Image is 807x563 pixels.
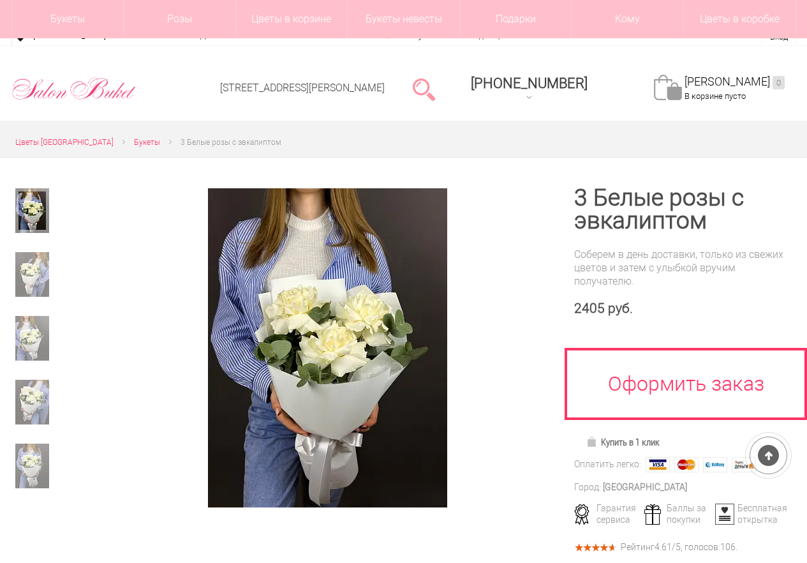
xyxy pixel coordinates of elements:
div: [GEOGRAPHIC_DATA] [603,481,687,494]
h1: 3 Белые розы с эвкалиптом [574,186,792,232]
img: MasterCard [674,457,699,472]
span: [PHONE_NUMBER] [471,75,588,91]
span: 4.61 [655,542,672,552]
img: Visa [646,457,670,472]
a: Увеличить [112,188,544,507]
div: Оплатить легко: [574,458,641,471]
a: Купить в 1 клик [581,433,665,451]
div: Гарантия сервиса [570,502,642,525]
span: В корзине пусто [685,91,746,101]
span: Цветы [GEOGRAPHIC_DATA] [15,138,114,147]
div: 2405 руб. [574,301,792,317]
a: [PERSON_NAME] [685,75,785,89]
a: [PHONE_NUMBER] [463,71,595,107]
span: Букеты [134,138,160,147]
a: [STREET_ADDRESS][PERSON_NAME] [220,82,385,94]
span: 3 Белые розы с эвкалиптом [181,138,281,147]
div: Рейтинг /5, голосов: . [621,544,737,551]
img: Яндекс Деньги [732,457,756,472]
a: Букеты [134,136,160,149]
div: Город: [574,481,601,494]
img: Купить в 1 клик [586,437,601,447]
a: Цветы [GEOGRAPHIC_DATA] [15,136,114,149]
img: Webmoney [703,457,727,472]
div: Соберем в день доставки, только из свежих цветов и затем с улыбкой вручим получателю. [574,248,792,288]
span: 106 [720,542,736,552]
div: Баллы за покупки [640,502,713,525]
img: Цветы Нижний Новгород [11,75,137,103]
div: Бесплатная открытка [711,502,783,525]
ins: 0 [773,76,785,89]
img: 3 Белые розы с эвкалиптом [208,188,447,507]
